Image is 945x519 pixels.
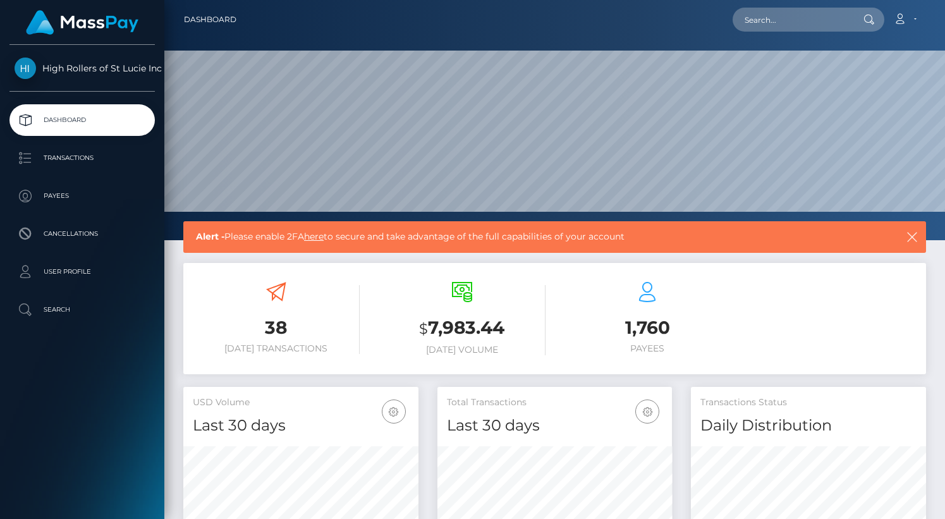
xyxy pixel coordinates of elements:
p: Payees [15,186,150,205]
h5: Total Transactions [447,396,663,409]
p: Cancellations [15,224,150,243]
h4: Last 30 days [193,415,409,437]
p: Transactions [15,149,150,168]
p: Dashboard [15,111,150,130]
h5: Transactions Status [700,396,917,409]
a: Transactions [9,142,155,174]
h3: 38 [193,315,360,340]
h5: USD Volume [193,396,409,409]
a: Payees [9,180,155,212]
img: High Rollers of St Lucie Inc [15,58,36,79]
b: Alert - [196,231,224,242]
small: $ [419,320,428,338]
h3: 1,760 [564,315,731,340]
h3: 7,983.44 [379,315,546,341]
img: MassPay Logo [26,10,138,35]
h6: Payees [564,343,731,354]
h6: [DATE] Transactions [193,343,360,354]
p: Search [15,300,150,319]
span: Please enable 2FA to secure and take advantage of the full capabilities of your account [196,230,834,243]
a: Dashboard [9,104,155,136]
a: Search [9,294,155,326]
input: Search... [733,8,851,32]
a: Cancellations [9,218,155,250]
h4: Daily Distribution [700,415,917,437]
a: here [304,231,324,242]
a: Dashboard [184,6,236,33]
p: User Profile [15,262,150,281]
h4: Last 30 days [447,415,663,437]
h6: [DATE] Volume [379,345,546,355]
a: User Profile [9,256,155,288]
span: High Rollers of St Lucie Inc [9,63,155,74]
